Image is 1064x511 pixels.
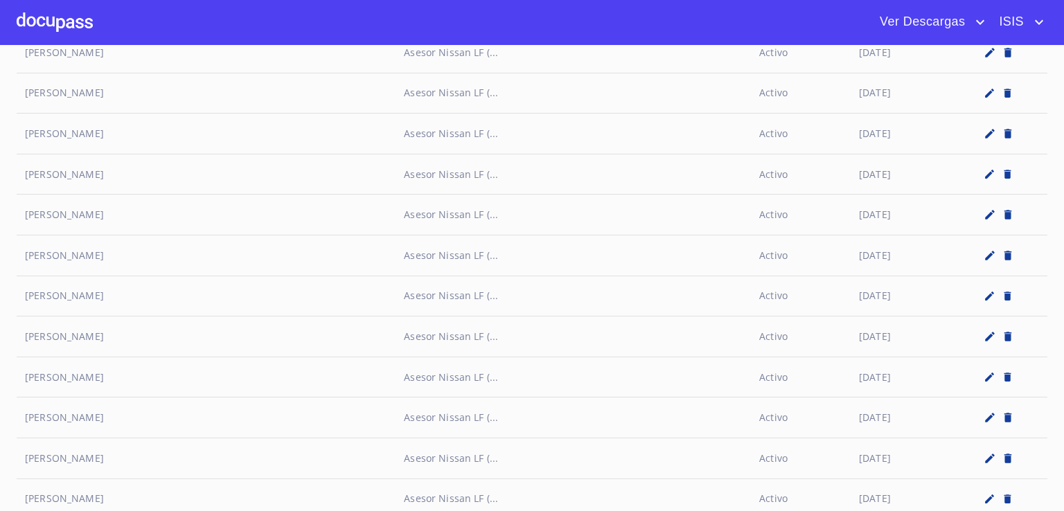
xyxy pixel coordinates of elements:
td: [PERSON_NAME] [17,397,396,438]
td: Asesor Nissan LF (... [396,235,751,276]
td: Asesor Nissan LF (... [396,114,751,154]
span: Ver Descargas [869,11,972,33]
td: Activo [751,33,851,73]
td: [PERSON_NAME] [17,195,396,235]
td: [DATE] [851,235,950,276]
td: Activo [751,316,851,357]
td: Asesor Nissan LF (... [396,438,751,478]
td: Activo [751,73,851,114]
td: Asesor Nissan LF (... [396,316,751,357]
td: [DATE] [851,438,950,478]
td: Asesor Nissan LF (... [396,195,751,235]
td: Asesor Nissan LF (... [396,154,751,195]
span: ISIS [988,11,1031,33]
td: [PERSON_NAME] [17,114,396,154]
td: [DATE] [851,357,950,397]
td: [PERSON_NAME] [17,235,396,276]
td: [PERSON_NAME] [17,154,396,195]
td: [PERSON_NAME] [17,33,396,73]
td: [DATE] [851,73,950,114]
td: Activo [751,114,851,154]
td: Asesor Nissan LF (... [396,357,751,397]
td: [DATE] [851,316,950,357]
td: [DATE] [851,195,950,235]
td: [PERSON_NAME] [17,438,396,478]
td: [DATE] [851,397,950,438]
td: Asesor Nissan LF (... [396,73,751,114]
button: account of current user [869,11,988,33]
td: Activo [751,195,851,235]
td: Activo [751,357,851,397]
td: [DATE] [851,114,950,154]
td: [DATE] [851,276,950,316]
td: [PERSON_NAME] [17,357,396,397]
td: Activo [751,235,851,276]
td: Activo [751,276,851,316]
td: Asesor Nissan LF (... [396,397,751,438]
td: Activo [751,397,851,438]
td: [PERSON_NAME] [17,73,396,114]
td: [DATE] [851,154,950,195]
td: Activo [751,438,851,478]
button: account of current user [988,11,1047,33]
td: [PERSON_NAME] [17,276,396,316]
td: Asesor Nissan LF (... [396,276,751,316]
td: [DATE] [851,33,950,73]
td: Activo [751,154,851,195]
td: Asesor Nissan LF (... [396,33,751,73]
td: [PERSON_NAME] [17,316,396,357]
